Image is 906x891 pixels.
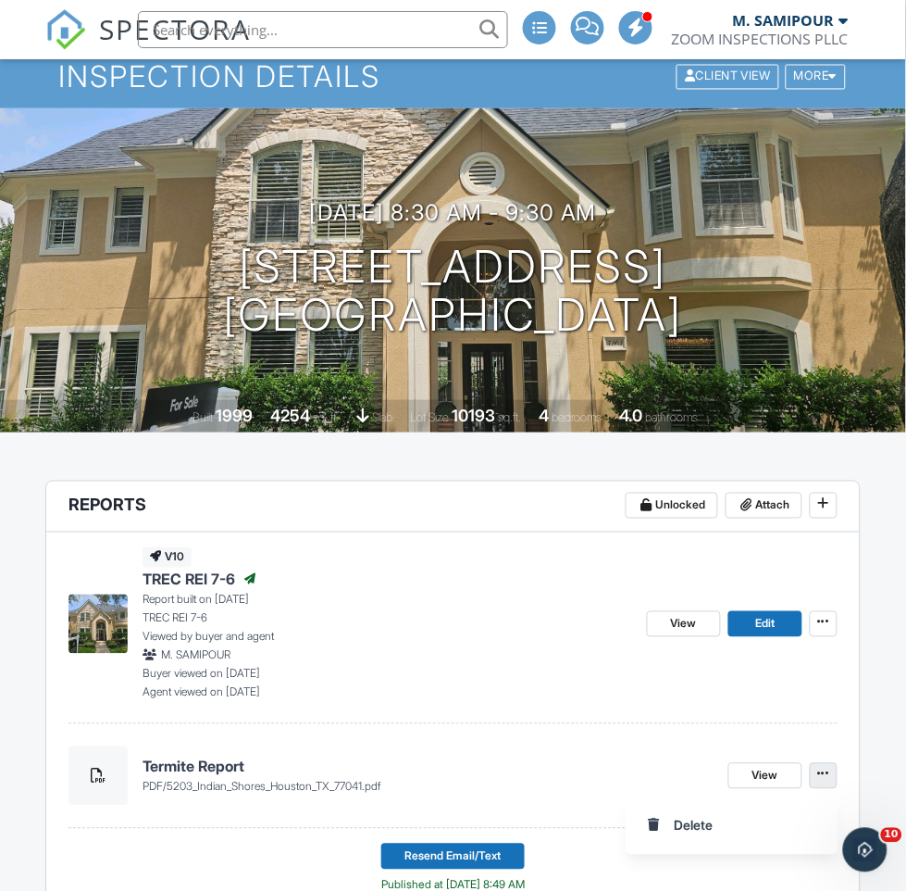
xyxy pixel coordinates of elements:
h1: [STREET_ADDRESS] [GEOGRAPHIC_DATA] [224,243,683,341]
div: M. SAMIPOUR [733,11,835,30]
div: ZOOM INSPECTIONS PLLC [672,30,849,48]
div: 4.0 [620,406,643,425]
a: SPECTORA [45,25,251,64]
span: Built [192,410,213,424]
span: bathrooms [646,410,699,424]
div: 4 [539,406,549,425]
span: bedrooms [552,410,602,424]
a: Client View [675,69,784,82]
div: 1999 [216,406,253,425]
span: slab [372,410,392,424]
span: 10 [881,828,902,843]
h3: [DATE] 8:30 am - 9:30 am [309,200,597,225]
span: sq. ft. [313,410,339,424]
span: SPECTORA [99,9,251,48]
div: 4254 [270,406,310,425]
input: Search everything... [138,11,508,48]
span: sq.ft. [498,410,521,424]
h1: Inspection Details [58,60,847,93]
iframe: Intercom live chat [843,828,887,872]
div: More [786,65,846,90]
div: 10193 [452,406,495,425]
div: Client View [676,65,779,90]
span: Lot Size [410,410,449,424]
img: The Best Home Inspection Software - Spectora [45,9,86,50]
